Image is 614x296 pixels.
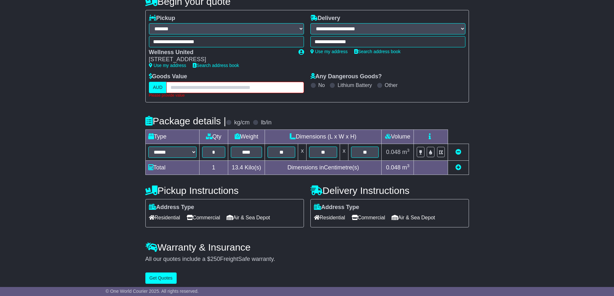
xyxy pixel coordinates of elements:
[149,56,292,63] div: [STREET_ADDRESS]
[228,161,265,175] td: Kilo(s)
[227,213,270,223] span: Air & Sea Depot
[402,149,410,155] span: m
[337,82,372,88] label: Lithium Battery
[318,82,325,88] label: No
[314,204,359,211] label: Address Type
[210,256,220,262] span: 250
[310,185,469,196] h4: Delivery Instructions
[145,161,199,175] td: Total
[145,272,177,284] button: Get Quotes
[265,161,382,175] td: Dimensions in Centimetre(s)
[106,289,199,294] span: © One World Courier 2025. All rights reserved.
[310,49,348,54] a: Use my address
[455,164,461,171] a: Add new item
[149,15,175,22] label: Pickup
[149,49,292,56] div: Wellness United
[352,213,385,223] span: Commercial
[145,185,304,196] h4: Pickup Instructions
[149,82,167,93] label: AUD
[310,73,382,80] label: Any Dangerous Goods?
[145,116,226,126] h4: Package details |
[232,164,243,171] span: 13.4
[354,49,401,54] a: Search address book
[187,213,220,223] span: Commercial
[145,256,469,263] div: All our quotes include a $ FreightSafe warranty.
[455,149,461,155] a: Remove this item
[149,204,194,211] label: Address Type
[265,130,382,144] td: Dimensions (L x W x H)
[261,119,271,126] label: lb/in
[199,161,228,175] td: 1
[386,164,401,171] span: 0.048
[193,63,239,68] a: Search address book
[392,213,435,223] span: Air & Sea Depot
[310,15,340,22] label: Delivery
[149,213,180,223] span: Residential
[145,242,469,253] h4: Warranty & Insurance
[149,63,186,68] a: Use my address
[385,82,398,88] label: Other
[386,149,401,155] span: 0.048
[298,144,307,161] td: x
[234,119,249,126] label: kg/cm
[149,73,187,80] label: Goods Value
[145,130,199,144] td: Type
[149,93,304,98] div: Please provide value
[199,130,228,144] td: Qty
[314,213,345,223] span: Residential
[407,163,410,168] sup: 3
[407,148,410,153] sup: 3
[228,130,265,144] td: Weight
[382,130,414,144] td: Volume
[340,144,348,161] td: x
[402,164,410,171] span: m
